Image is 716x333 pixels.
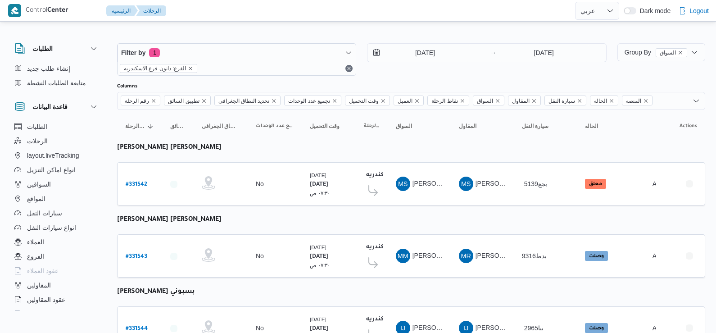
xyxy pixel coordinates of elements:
[518,119,572,133] button: سيارة النقل
[689,5,709,16] span: Logout
[121,47,145,58] span: Filter by
[364,123,380,130] span: نقاط الرحلة
[476,252,594,259] span: [PERSON_NAME] [PERSON_NAME] علي
[626,96,641,106] span: المنصه
[147,123,154,130] svg: Sorted in descending order
[126,250,147,262] a: #331543
[117,83,137,90] label: Columns
[660,49,676,57] span: السواق
[499,44,589,62] input: Press the down key to open a popover containing a calendar.
[366,172,424,178] b: دانون فرع الاسكندريه
[121,96,160,105] span: رقم الرحلة
[11,206,103,220] button: سيارات النقل
[589,254,604,259] b: وصلت
[27,294,65,305] span: عقود المقاولين
[693,97,700,105] button: Open list of options
[27,208,62,219] span: سيارات النقل
[7,119,106,315] div: قاعدة البيانات
[310,190,331,196] small: ٠٧:٣٠ ص
[398,177,408,191] span: MS
[218,96,270,106] span: تحديد النطاق الجغرافى
[310,182,328,188] b: [DATE]
[394,96,424,105] span: العميل
[412,180,518,187] span: [PERSON_NAME] [PERSON_NAME]
[581,119,640,133] button: الحاله
[256,123,294,130] span: تجميع عدد الوحدات
[11,177,103,192] button: السواقين
[27,222,76,233] span: انواع سيارات النقل
[288,96,330,106] span: تجميع عدد الوحدات
[151,98,156,104] button: Remove رقم الرحلة from selection in this group
[310,254,328,260] b: [DATE]
[678,50,683,55] button: remove selected entity
[544,96,586,105] span: سيارة النقل
[636,7,671,14] span: Dark mode
[11,148,103,163] button: layout.liveTracking
[310,326,328,332] b: [DATE]
[47,7,68,14] b: Center
[11,220,103,235] button: انواع سيارات النقل
[656,48,687,57] span: السواق
[271,98,276,104] button: Remove تحديد النطاق الجغرافى from selection in this group
[32,101,68,112] h3: قاعدة البيانات
[27,193,45,204] span: المواقع
[117,216,222,224] b: [PERSON_NAME] [PERSON_NAME]
[310,262,331,268] small: ٠٧:٣٠ ص
[284,96,341,105] span: تجميع عدد الوحدات
[477,96,493,106] span: السواق
[512,96,530,106] span: المقاول
[11,264,103,278] button: عقود العملاء
[366,316,424,323] b: دانون فرع الاسكندريه
[27,265,59,276] span: عقود العملاء
[27,309,64,319] span: اجهزة التليفون
[11,235,103,249] button: العملاء
[476,324,548,331] span: [PERSON_NAME] بسيوني
[653,252,671,260] span: Admin
[11,278,103,292] button: المقاولين
[367,44,470,62] input: Press the down key to open a popover containing a calendar.
[412,324,485,331] span: [PERSON_NAME] بسبوني
[682,249,697,263] button: Actions
[149,48,160,57] span: 1 active filters
[649,119,656,133] button: المنصه
[27,78,86,88] span: متابعة الطلبات النشطة
[27,150,79,161] span: layout.liveTracking
[643,98,648,104] button: Remove المنصه from selection in this group
[126,178,147,190] a: #331542
[27,121,47,132] span: الطلبات
[653,180,671,187] span: Admin
[11,192,103,206] button: المواقع
[14,43,99,54] button: الطلبات
[11,163,103,177] button: انواع اماكن التنزيل
[167,119,189,133] button: تطبيق السائق
[398,96,412,106] span: العميل
[682,177,697,191] button: Actions
[256,180,264,188] div: No
[170,123,186,130] span: تطبيق السائق
[589,182,602,187] b: معلق
[124,64,186,73] span: الفرع: دانون فرع الاسكندريه
[188,66,193,71] button: remove selected entity
[585,123,598,130] span: الحاله
[120,64,197,73] span: الفرع: دانون فرع الاسكندريه
[11,307,103,321] button: اجهزة التليفون
[617,43,705,61] button: Group Byالسواقremove selected entity
[126,326,148,332] b: # 331544
[8,4,21,17] img: X8yXhbKr1z7QwAAAABJRU5ErkJggg==
[11,76,103,90] button: متابعة الطلبات النشطة
[473,96,504,105] span: السواق
[524,324,544,332] span: 2965ببا
[310,244,326,250] small: [DATE]
[459,249,473,263] div: Muhammad Radha Ibrahem Said Ahmad Ali
[214,96,281,105] span: تحديد النطاق الجغرافى
[117,144,222,151] b: [PERSON_NAME] [PERSON_NAME]
[118,44,356,62] button: Filter by1 active filters
[344,63,354,74] button: Remove
[522,252,547,260] span: بدط9316
[122,119,158,133] button: رقم الرحلةSorted in descending order
[594,96,607,106] span: الحاله
[256,324,264,332] div: No
[431,96,458,106] span: نقاط الرحلة
[126,254,147,260] b: # 331543
[198,119,243,133] button: تحديد النطاق الجغرافى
